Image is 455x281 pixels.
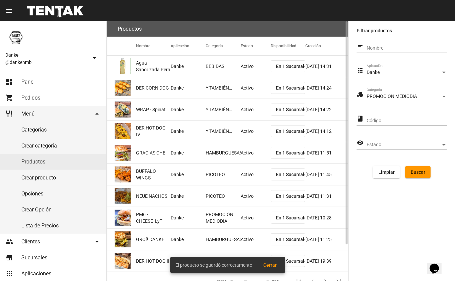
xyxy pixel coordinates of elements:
[21,111,35,117] span: Menú
[136,149,165,156] span: GRACIAS CHE
[136,106,166,113] span: WRAP - Spinat
[357,27,447,35] label: Filtrar productos
[115,102,131,118] img: 1a721365-f7f0-48f2-bc81-df1c02b576e7.png
[115,253,131,269] img: 80660d7d-92ce-4920-87ef-5263067dcc48.png
[271,233,306,245] button: En 1 Sucursales
[305,77,348,99] mat-cell: [DATE] 14:24
[305,207,348,228] mat-cell: [DATE] 10:28
[5,78,13,86] mat-icon: dashboard
[276,237,309,242] span: En 1 Sucursales
[206,56,241,77] mat-cell: BEBIDAS
[5,270,13,278] mat-icon: apps
[206,142,241,163] mat-cell: HAMBURGUESAS
[115,123,131,139] img: 2101e8c8-98bc-4e4a-b63d-15c93b71735f.png
[367,94,447,99] mat-select: Categoría
[305,121,348,142] mat-cell: [DATE] 14:12
[305,185,348,207] mat-cell: [DATE] 11:31
[357,115,364,123] mat-icon: class
[405,166,431,178] button: Buscar
[171,37,206,55] mat-header-cell: Aplicación
[136,60,171,73] span: Agua Saborizada Pera
[305,164,348,185] mat-cell: [DATE] 11:45
[241,121,271,142] mat-cell: Activo
[5,254,13,262] mat-icon: store
[5,110,13,118] mat-icon: restaurant
[171,77,206,99] mat-cell: Danke
[206,229,241,250] mat-cell: HAMBURGUESAS
[115,210,131,226] img: f4fd4fc5-1d0f-45c4-b852-86da81b46df0.png
[171,99,206,120] mat-cell: Danke
[276,172,309,177] span: En 1 Sucursales
[271,168,306,180] button: En 1 Sucursales
[276,193,309,199] span: En 1 Sucursales
[367,46,447,51] input: Nombre
[276,129,309,134] span: En 1 Sucursales
[176,262,252,268] span: El producto se guardó correctamente
[276,85,309,91] span: En 1 Sucursales
[171,56,206,77] mat-cell: Danke
[5,51,88,59] span: Danke
[276,215,309,220] span: En 1 Sucursales
[206,207,241,228] mat-cell: PROMOCIÓN MEDIODÍA
[136,37,171,55] mat-header-cell: Nombre
[271,190,306,202] button: En 1 Sucursales
[241,229,271,250] mat-cell: Activo
[136,193,167,199] span: NEUE NACHOS
[206,37,241,55] mat-header-cell: Categoría
[171,142,206,163] mat-cell: Danke
[305,142,348,163] mat-cell: [DATE] 11:51
[258,259,282,271] button: Cerrar
[271,60,306,72] button: En 1 Sucursales
[5,27,27,48] img: 1d4517d0-56da-456b-81f5-6111ccf01445.png
[271,147,306,159] button: En 1 Sucursales
[367,70,447,75] mat-select: Aplicación
[171,164,206,185] mat-cell: Danke
[93,238,101,246] mat-icon: arrow_drop_down
[171,229,206,250] mat-cell: Danke
[411,169,425,175] span: Buscar
[427,254,448,274] iframe: chat widget
[241,56,271,77] mat-cell: Activo
[115,80,131,96] img: 0a44530d-f050-4a3a-9d7f-6ed94349fcf6.png
[90,54,98,62] mat-icon: arrow_drop_down
[357,139,364,147] mat-icon: visibility
[206,77,241,99] mat-cell: Y TAMBIÉN…
[373,166,400,178] button: Limpiar
[115,145,131,161] img: f44e3677-93e0-45e7-9b22-8afb0cb9c0b5.png
[206,99,241,120] mat-cell: Y TAMBIÉN…
[271,37,306,55] mat-header-cell: Disponibilidad
[271,82,306,94] button: En 1 Sucursales
[305,37,348,55] mat-header-cell: Creación
[136,168,171,181] span: BUFFALO WINGS
[115,188,131,204] img: ce274695-1ce7-40c2-b596-26e3d80ba656.png
[171,207,206,228] mat-cell: Danke
[357,42,364,50] mat-icon: short_text
[206,121,241,142] mat-cell: Y TAMBIÉN…
[271,212,306,224] button: En 1 Sucursales
[171,185,206,207] mat-cell: Danke
[5,94,13,102] mat-icon: shopping_cart
[276,64,309,69] span: En 1 Sucursales
[136,236,164,243] span: GROß DANKE
[21,95,40,101] span: Pedidos
[136,211,171,224] span: PM6 - CHEESE_LyT
[241,185,271,207] mat-cell: Activo
[5,238,13,246] mat-icon: people
[241,99,271,120] mat-cell: Activo
[305,99,348,120] mat-cell: [DATE] 14:22
[21,79,35,85] span: Panel
[276,150,309,155] span: En 1 Sucursales
[115,58,131,74] img: d7cd4ccb-e923-436d-94c5-56a0338c840e.png
[107,21,348,37] flou-section-header: Productos
[93,110,101,118] mat-icon: arrow_drop_down
[271,104,306,116] button: En 1 Sucursales
[241,164,271,185] mat-cell: Activo
[367,142,447,147] mat-select: Estado
[367,142,441,147] span: Estado
[378,169,395,175] span: Limpiar
[276,107,309,112] span: En 1 Sucursales
[271,125,306,137] button: En 1 Sucursales
[118,24,142,34] h3: Productos
[21,270,51,277] span: Aplicaciones
[241,37,271,55] mat-header-cell: Estado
